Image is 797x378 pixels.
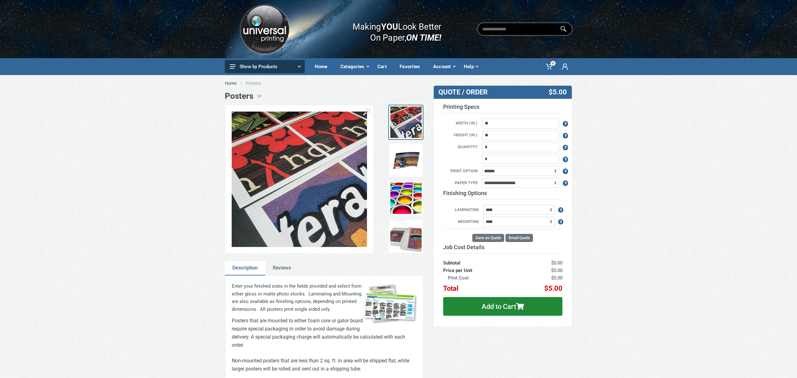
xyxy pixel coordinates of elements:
h3: Job Cost Details [443,244,562,251]
a: Description [225,261,265,275]
b: YOU [381,21,398,32]
img: Posters [232,112,367,247]
label: Height (in.) [438,132,481,139]
a: Home [310,58,336,75]
label: Mounting [443,219,483,225]
div: Categories [336,60,373,73]
th: Subtotal [443,253,517,267]
div: Making Look Better On Paper, [340,15,442,43]
div: Cart [373,60,395,73]
div: Favorites [395,60,429,73]
p: Non-mounted posters that are less than 2 sq. ft. in area will be shipped flat, while larger poste... [232,357,417,373]
th: Price per Unit [443,267,517,274]
label: Quantity [438,144,481,151]
span: $5.00 [551,275,562,281]
h3: Printing Specs [443,103,562,113]
div: Help [459,60,482,73]
label: Paper Type [438,180,481,187]
span: $5.00 [549,88,567,96]
img: Posters [390,107,422,138]
a: Posters [388,105,423,140]
a: Colors [388,181,423,216]
label: Width (in.) [438,120,481,127]
a: Cart [373,58,395,75]
img: Baners [390,221,422,252]
span: $5.00 [544,285,562,292]
label: Print Option [438,168,481,175]
div: Account [429,60,459,73]
nav: breadcrumb [225,80,572,86]
button: Email Quote [505,234,533,242]
a: Stihl Banners [388,143,423,178]
div: Home [310,60,336,73]
div: Posters that are mounted to either foam core or gator board require special packaging in order to... [232,317,417,373]
a: 0 [541,58,557,75]
a: Home [225,80,236,86]
span: $5.00 [551,268,562,273]
span: 0 [551,61,556,66]
img: Logo.png [238,3,291,56]
li: Posters [246,80,270,86]
button: Save as Quote [472,234,504,242]
h3: QUOTE / ORDER [438,88,521,96]
span: $5.00 [551,260,562,266]
img: Stihl Banners [390,145,422,176]
button: Show by Products [225,60,305,73]
div: Enter your finished sizes in the fields provided and select from either gloss or matte photo stoc... [232,282,417,313]
button: Add to Cart [443,297,562,316]
h3: Finishing Options [443,190,562,200]
h1: Posters [225,91,253,101]
th: Print Cost [443,274,517,282]
a: Reviews [265,261,298,275]
a: Favorites [395,58,429,75]
img: Colors [390,183,422,214]
i: ON TIME! [406,32,441,43]
a: Baners [388,219,423,254]
label: Laminating [443,207,483,214]
th: Total [443,282,517,292]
